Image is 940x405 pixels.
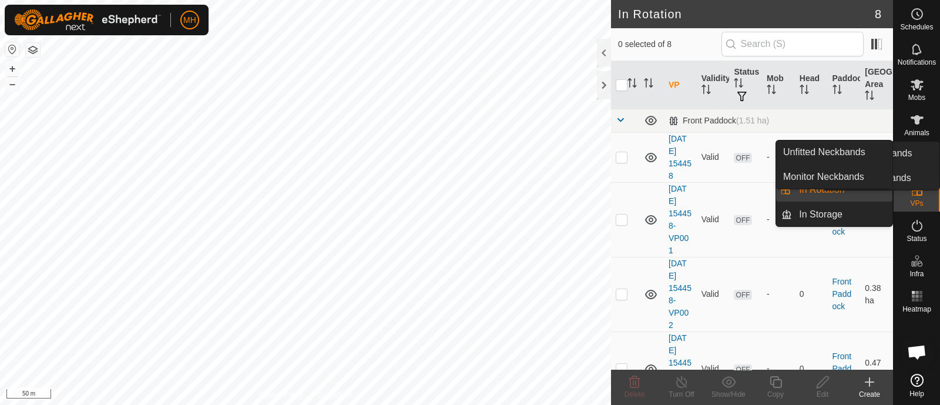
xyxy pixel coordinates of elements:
[909,270,924,277] span: Infra
[846,389,893,400] div: Create
[259,390,303,400] a: Privacy Policy
[799,183,844,197] span: In Rotation
[902,306,931,313] span: Heatmap
[795,257,828,332] td: 0
[5,42,19,56] button: Reset Map
[618,7,875,21] h2: In Rotation
[658,389,705,400] div: Turn Off
[795,61,828,109] th: Head
[734,290,751,300] span: OFF
[729,61,762,109] th: Status
[828,61,861,109] th: Paddock
[767,151,790,163] div: -
[860,61,893,109] th: [GEOGRAPHIC_DATA] Area
[898,59,936,66] span: Notifications
[734,364,751,374] span: OFF
[767,86,776,96] p-sorticon: Activate to sort
[776,203,892,226] li: In Storage
[776,140,892,164] a: Unfitted Neckbands
[5,77,19,91] button: –
[664,61,697,109] th: VP
[701,86,711,96] p-sorticon: Activate to sort
[736,116,769,125] span: (1.51 ha)
[792,203,892,226] a: In Storage
[734,153,751,163] span: OFF
[734,80,743,89] p-sorticon: Activate to sort
[618,38,721,51] span: 0 selected of 8
[697,61,730,109] th: Validity
[697,182,730,257] td: Valid
[860,257,893,332] td: 0.38 ha
[26,43,40,57] button: Map Layers
[783,145,865,159] span: Unfitted Neckbands
[910,200,923,207] span: VPs
[909,390,924,397] span: Help
[627,80,637,89] p-sorticon: Activate to sort
[697,132,730,182] td: Valid
[752,389,799,400] div: Copy
[907,235,926,242] span: Status
[767,213,790,226] div: -
[783,170,864,184] span: Monitor Neckbands
[183,14,196,26] span: MH
[904,129,929,136] span: Animals
[799,207,842,222] span: In Storage
[669,259,691,330] a: [DATE] 154458-VP002
[697,257,730,332] td: Valid
[776,178,892,202] li: In Rotation
[899,334,935,370] div: Open chat
[669,333,691,404] a: [DATE] 154458-VP003
[317,390,352,400] a: Contact Us
[705,389,752,400] div: Show/Hide
[799,389,846,400] div: Edit
[14,9,161,31] img: Gallagher Logo
[734,215,751,225] span: OFF
[644,80,653,89] p-sorticon: Activate to sort
[762,61,795,109] th: Mob
[767,288,790,300] div: -
[795,132,828,182] td: 0
[721,32,864,56] input: Search (S)
[875,5,881,23] span: 8
[800,86,809,96] p-sorticon: Activate to sort
[5,62,19,76] button: +
[832,277,852,311] a: Front Paddock
[894,369,940,402] a: Help
[669,134,691,180] a: [DATE] 154458
[669,184,691,255] a: [DATE] 154458-VP001
[900,24,933,31] span: Schedules
[625,390,645,399] span: Delete
[767,363,790,375] div: -
[832,86,842,96] p-sorticon: Activate to sort
[669,116,769,126] div: Front Paddock
[776,165,892,189] a: Monitor Neckbands
[908,94,925,101] span: Mobs
[832,352,852,386] a: Front Paddock
[865,92,874,102] p-sorticon: Activate to sort
[792,178,892,202] a: In Rotation
[860,132,893,182] td: 0.18 ha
